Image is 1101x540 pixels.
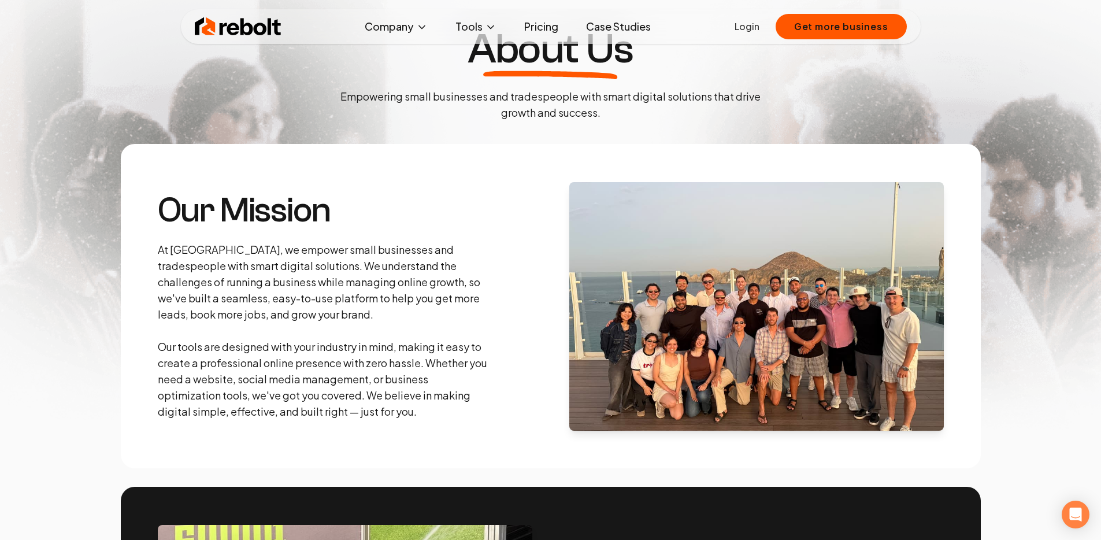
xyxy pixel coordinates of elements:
button: Tools [446,15,506,38]
a: Login [735,20,759,34]
h3: Our Mission [158,193,491,228]
img: Rebolt Logo [195,15,281,38]
img: About [569,182,944,431]
a: Case Studies [577,15,660,38]
p: At [GEOGRAPHIC_DATA], we empower small businesses and tradespeople with smart digital solutions. ... [158,242,491,420]
button: Get more business [776,14,907,39]
div: Open Intercom Messenger [1062,501,1089,528]
button: Company [355,15,437,38]
a: Pricing [515,15,568,38]
h1: About Us [468,28,633,70]
p: Empowering small businesses and tradespeople with smart digital solutions that drive growth and s... [331,88,770,121]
